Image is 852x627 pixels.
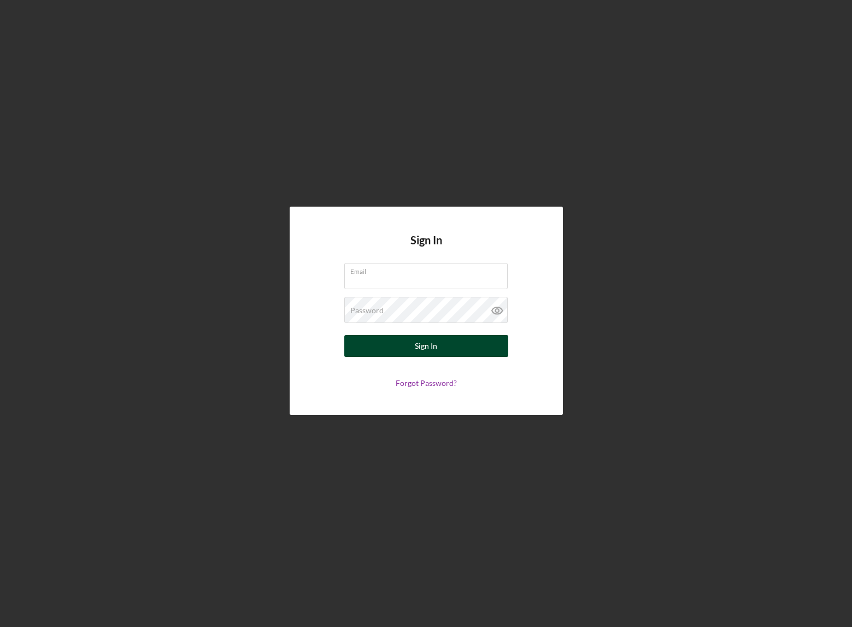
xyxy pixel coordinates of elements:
a: Forgot Password? [396,378,457,388]
label: Password [350,306,384,315]
div: Sign In [415,335,437,357]
h4: Sign In [410,234,442,263]
label: Email [350,263,508,276]
button: Sign In [344,335,508,357]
